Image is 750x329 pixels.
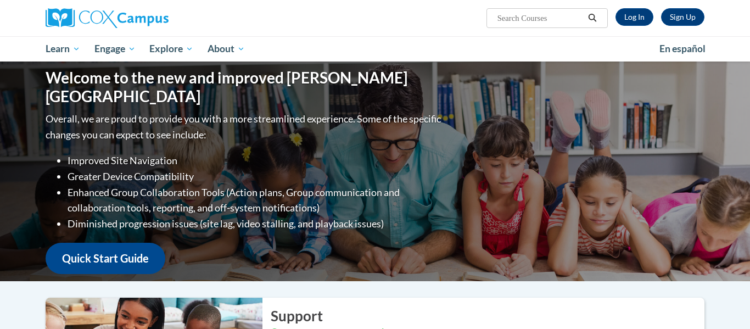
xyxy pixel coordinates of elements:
[584,12,601,25] button: Search
[46,111,444,143] p: Overall, we are proud to provide you with a more streamlined experience. Some of the specific cha...
[46,8,169,28] img: Cox Campus
[46,8,254,28] a: Cox Campus
[38,36,87,62] a: Learn
[46,42,80,55] span: Learn
[29,36,721,62] div: Main menu
[68,185,444,216] li: Enhanced Group Collaboration Tools (Action plans, Group communication and collaboration tools, re...
[68,169,444,185] li: Greater Device Compatibility
[661,8,704,26] a: Register
[68,216,444,232] li: Diminished progression issues (site lag, video stalling, and playback issues)
[496,12,584,25] input: Search Courses
[208,42,245,55] span: About
[87,36,143,62] a: Engage
[46,243,165,274] a: Quick Start Guide
[46,69,444,105] h1: Welcome to the new and improved [PERSON_NAME][GEOGRAPHIC_DATA]
[94,42,136,55] span: Engage
[659,43,706,54] span: En español
[615,8,653,26] a: Log In
[142,36,200,62] a: Explore
[271,306,704,326] h2: Support
[652,37,713,60] a: En español
[68,153,444,169] li: Improved Site Navigation
[200,36,252,62] a: About
[149,42,193,55] span: Explore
